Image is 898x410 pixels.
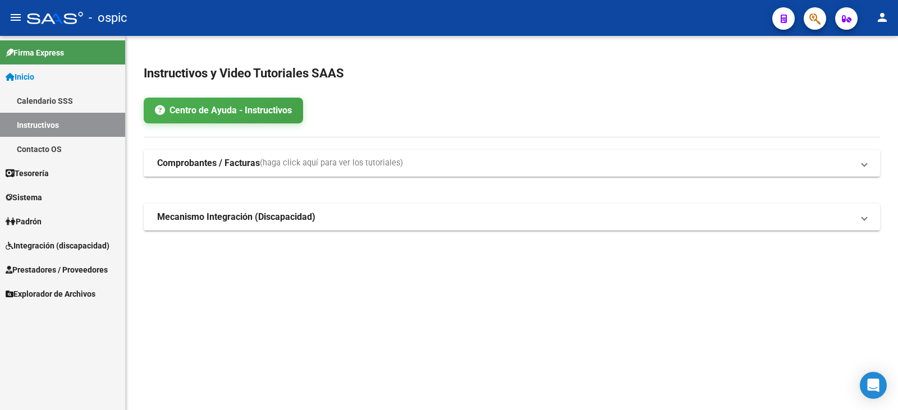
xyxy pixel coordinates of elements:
span: Integración (discapacidad) [6,239,109,252]
span: (haga click aquí para ver los tutoriales) [260,157,403,169]
span: Prestadores / Proveedores [6,264,108,276]
span: Explorador de Archivos [6,288,95,300]
span: Tesorería [6,167,49,179]
span: Inicio [6,71,34,83]
strong: Mecanismo Integración (Discapacidad) [157,211,315,223]
div: Open Intercom Messenger [860,372,887,399]
span: Sistema [6,191,42,204]
mat-icon: person [876,11,889,24]
span: - ospic [89,6,127,30]
h2: Instructivos y Video Tutoriales SAAS [144,63,880,84]
span: Firma Express [6,47,64,59]
a: Centro de Ayuda - Instructivos [144,98,303,123]
mat-icon: menu [9,11,22,24]
span: Padrón [6,215,42,228]
mat-expansion-panel-header: Comprobantes / Facturas(haga click aquí para ver los tutoriales) [144,150,880,177]
strong: Comprobantes / Facturas [157,157,260,169]
mat-expansion-panel-header: Mecanismo Integración (Discapacidad) [144,204,880,231]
